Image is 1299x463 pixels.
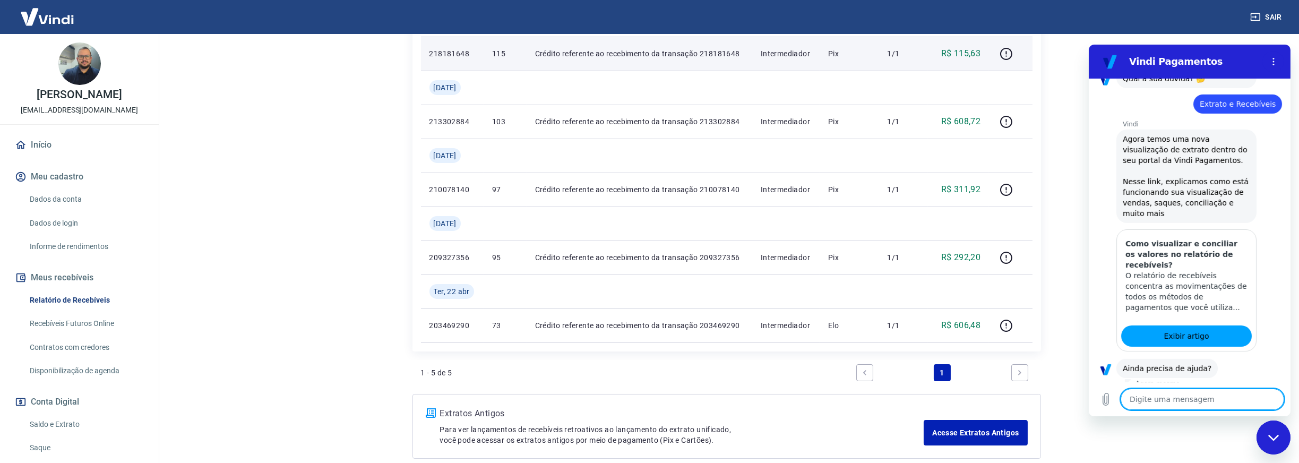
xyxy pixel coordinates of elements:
p: 115 [492,48,518,59]
p: Crédito referente ao recebimento da transação 213302884 [535,116,744,127]
p: 95 [492,252,518,263]
a: Recebíveis Futuros Online [25,313,146,335]
a: Page 1 is your current page [934,364,951,381]
p: Pix [828,48,870,59]
p: [EMAIL_ADDRESS][DOMAIN_NAME] [21,105,138,116]
span: [DATE] [434,82,457,93]
a: Saldo e Extrato [25,414,146,435]
a: Dados de login [25,212,146,234]
p: Intermediador [761,116,811,127]
span: Ter, 22 abr [434,286,470,297]
p: Intermediador [761,48,811,59]
img: Vindi [13,1,82,33]
a: Saque [25,437,146,459]
a: Dados da conta [25,188,146,210]
p: R$ 292,20 [941,251,981,264]
p: Pix [828,184,870,195]
p: [PERSON_NAME] [37,89,122,100]
span: [DATE] [434,150,457,161]
p: 209327356 [429,252,475,263]
p: Crédito referente ao recebimento da transação 209327356 [535,252,744,263]
p: 1/1 [888,320,920,331]
p: Crédito referente ao recebimento da transação 218181648 [535,48,744,59]
p: Extratos Antigos [440,407,924,420]
p: 1/1 [888,48,920,59]
a: Acesse Extratos Antigos [924,420,1027,445]
p: Crédito referente ao recebimento da transação 210078140 [535,184,744,195]
a: Informe de rendimentos [25,236,146,258]
ul: Pagination [852,360,1033,385]
p: Intermediador [761,252,811,263]
p: Crédito referente ao recebimento da transação 203469290 [535,320,744,331]
p: R$ 311,92 [941,183,981,196]
p: 1/1 [888,184,920,195]
a: Previous page [856,364,873,381]
p: R$ 115,63 [941,47,981,60]
p: 103 [492,116,518,127]
p: R$ 606,48 [941,319,981,332]
iframe: Botão para abrir a janela de mensagens, conversa em andamento [1257,421,1291,455]
p: Elo [828,320,870,331]
button: Conta Digital [13,390,146,414]
button: Meus recebíveis [13,266,146,289]
button: Meu cadastro [13,165,146,188]
p: 1 - 5 de 5 [421,367,452,378]
span: [DATE] [434,218,457,229]
a: Disponibilização de agenda [25,360,146,382]
p: 213302884 [429,116,475,127]
iframe: Janela de mensagens [1089,45,1291,416]
button: Sair [1248,7,1286,27]
p: Intermediador [761,320,811,331]
a: Relatório de Recebíveis [25,289,146,311]
a: Início [13,133,146,157]
p: Para ver lançamentos de recebíveis retroativos ao lançamento do extrato unificado, você pode aces... [440,424,924,445]
p: R$ 608,72 [941,115,981,128]
p: 210078140 [429,184,475,195]
p: 97 [492,184,518,195]
p: Intermediador [761,184,811,195]
p: 203469290 [429,320,475,331]
p: 1/1 [888,116,920,127]
p: Pix [828,252,870,263]
a: Next page [1011,364,1028,381]
p: Pix [828,116,870,127]
img: f4902442-64e0-4e84-a2d9-67f23627afc7.jpeg [58,42,101,85]
p: 73 [492,320,518,331]
p: 1/1 [888,252,920,263]
p: 218181648 [429,48,475,59]
img: ícone [426,408,436,418]
a: Contratos com credores [25,337,146,358]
